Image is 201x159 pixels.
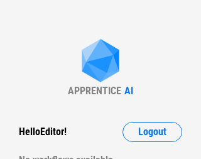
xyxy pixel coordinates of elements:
[122,122,182,142] button: Logout
[75,39,126,85] img: Apprentice AI
[138,127,166,137] span: Logout
[68,85,121,97] div: APPRENTICE
[124,85,133,97] div: AI
[19,122,67,142] div: Hello Editor !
